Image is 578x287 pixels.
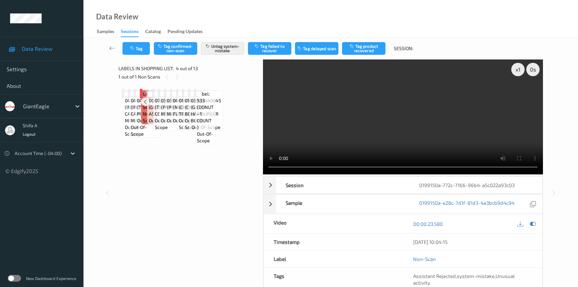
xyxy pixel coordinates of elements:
[409,177,543,193] div: 0199150a-772c-7166-96b4-a5c022a93c03
[97,27,121,36] a: Samples
[276,194,409,213] div: Sample
[122,42,150,55] button: Tag
[413,239,533,245] div: [DATE] 10:04:15
[125,91,153,124] span: Label: 04127100955 (INT DEL CARAMEL MA)
[185,117,213,131] span: out-of-scope
[145,28,161,36] div: Catalog
[149,91,178,117] span: Label: 00000009023 (GUEST ASSIST )
[121,28,138,37] div: Sessions
[118,73,259,81] div: 1 out of 1 Non Scans
[155,91,183,117] span: Label: 07283008111 (TILLAMOOK CC COOKI)
[168,28,203,36] div: Pending Updates
[131,91,159,124] span: Label: 04127100955 (INT DEL CARAMEL MA)
[154,42,197,55] button: Tag confirmed-non-scan
[413,221,443,227] a: 00:00:23.580
[511,63,525,76] div: x 1
[173,117,202,124] span: out-of-scope
[179,117,207,131] span: out-of-scope
[137,117,166,124] span: out-of-scope
[125,124,153,137] span: out-of-scope
[161,91,190,117] span: Label: 03800016966 (PRINGLES MEGA STAC)
[118,65,174,72] span: Labels in shopping list:
[137,91,167,117] span: Label: 04280048591 (TOT PARTY PIZZA CO)
[176,65,198,72] span: 4 out of 13
[201,42,244,55] button: Untag system-mistake
[168,27,209,36] a: Pending Updates
[192,124,221,131] span: out-of-scope
[419,199,515,208] a: 0199150a-e28c-7d1f-81d3-4a3bcb9d4c94
[295,42,338,55] button: Tag delayed scan
[131,124,159,137] span: out-of-scope
[264,251,403,267] div: Label
[413,273,515,286] span: Unusual activity
[149,117,178,124] span: out-of-scope
[457,273,495,279] span: system-mistake
[526,63,540,76] div: 0 s
[179,91,207,117] span: Label: 01600021497 (CHEX MIX TRAD )
[264,214,403,233] div: Video
[197,91,214,131] span: Label: 533 (DONUT - 1 COUNT )
[167,117,196,124] span: out-of-scope
[145,27,168,36] a: Catalog
[413,273,456,279] span: Assistant Rejected
[248,42,291,55] button: Tag failed to recover
[342,42,385,55] button: Tag product recovered
[263,194,543,214] div: Sample0199150a-e28c-7d1f-81d3-4a3bcb9d4c94
[121,27,145,37] a: Sessions
[197,131,214,144] span: out-of-scope
[413,273,515,286] span: , ,
[191,91,221,124] span: Label: 03003440045 (G.E. HAMBURGER BUN)
[173,91,202,117] span: Label: 04000050527 (MILKY WAY FUN SIZE)
[413,256,436,262] a: Non-Scan
[97,28,114,36] div: Samples
[143,111,156,124] span: non-scan
[263,176,543,194] div: Session0199150a-772c-7166-96b4-a5c022a93c03
[143,91,156,111] span: Label: Non-Scan
[394,45,413,52] span: Session:
[264,234,403,250] div: Timestamp
[155,117,183,131] span: out-of-scope
[185,91,213,117] span: Label: 01600021556 (CHEX MIX BOLD )
[167,91,196,117] span: Label: 03800016966 (PRINGLES MEGA STAC)
[161,117,190,124] span: out-of-scope
[276,177,409,193] div: Session
[96,13,138,20] div: Data Review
